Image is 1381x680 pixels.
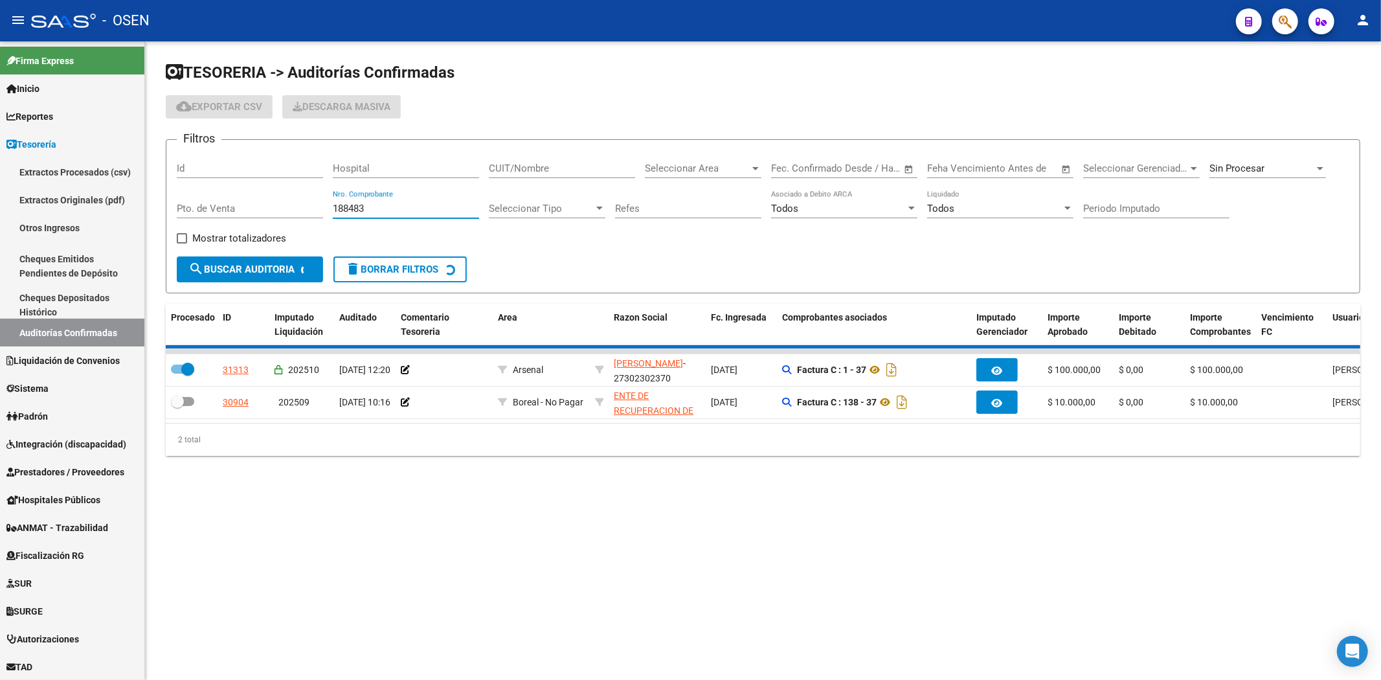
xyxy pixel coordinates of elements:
i: Descargar documento [893,392,910,413]
datatable-header-cell: Importe Comprobantes [1185,304,1256,346]
span: Descarga Masiva [293,101,390,113]
span: Vencimiento FC [1261,312,1314,337]
span: [DATE] [711,397,737,407]
span: Importe Comprobantes [1190,312,1251,337]
app-download-masive: Descarga masiva de comprobantes (adjuntos) [282,95,401,119]
button: Open calendar [1059,162,1074,177]
span: Usuario [1332,312,1364,323]
span: $ 100.000,00 [1048,365,1101,375]
div: 2 total [166,424,1360,456]
span: Procesado [171,312,215,323]
span: [DATE] [711,365,737,375]
span: 202509 [278,397,309,407]
span: Todos [771,203,798,214]
span: ANMAT - Trazabilidad [6,521,108,535]
datatable-header-cell: Importe Aprobado [1042,304,1114,346]
span: Arsenal [513,365,543,375]
input: Fecha inicio [771,163,824,174]
span: Reportes [6,109,53,124]
div: - 30718615700 [614,389,701,416]
span: Area [498,312,517,323]
button: Borrar Filtros [333,256,467,282]
span: Buscar Auditoria [188,264,295,275]
datatable-header-cell: Fc. Ingresada [706,304,777,346]
datatable-header-cell: Imputado Liquidación [269,304,334,346]
datatable-header-cell: Imputado Gerenciador [971,304,1042,346]
span: Boreal - No Pagar [513,397,583,407]
datatable-header-cell: Comentario Tesoreria [396,304,493,346]
strong: Factura C : 1 - 37 [797,365,866,375]
span: Firma Express [6,54,74,68]
mat-icon: delete [345,261,361,277]
span: SUR [6,576,32,591]
button: Open calendar [902,162,917,177]
span: $ 100.000,00 [1190,365,1243,375]
span: Imputado Liquidación [275,312,323,337]
span: Exportar CSV [176,101,262,113]
span: Seleccionar Area [645,163,750,174]
span: Comentario Tesoreria [401,312,449,337]
span: Sistema [6,381,49,396]
span: [DATE] 12:20 [339,365,390,375]
span: ENTE DE RECUPERACION DE FONDOS PARA EL FORTALECIMIENTO DEL SISTEMA DE SALUD DE MENDOZA (REFORSAL)... [614,391,699,490]
i: Descargar documento [883,359,900,380]
span: Prestadores / Proveedores [6,465,124,479]
button: Descarga Masiva [282,95,401,119]
span: Hospitales Públicos [6,493,100,507]
span: Imputado Gerenciador [976,312,1027,337]
div: 31313 [223,363,249,378]
span: Inicio [6,82,39,96]
span: Mostrar totalizadores [192,231,286,246]
span: - OSEN [102,6,150,35]
span: Integración (discapacidad) [6,437,126,451]
span: Comprobantes asociados [782,312,887,323]
span: Todos [927,203,954,214]
mat-icon: menu [10,12,26,28]
span: Razon Social [614,312,668,323]
span: Liquidación de Convenios [6,354,120,368]
span: ID [223,312,231,323]
h3: Filtros [177,130,221,148]
mat-icon: person [1355,12,1371,28]
span: SURGE [6,604,43,618]
div: Open Intercom Messenger [1337,636,1368,667]
div: 30904 [223,395,249,410]
span: Seleccionar Tipo [489,203,594,214]
span: Padrón [6,409,48,424]
datatable-header-cell: Importe Debitado [1114,304,1185,346]
mat-icon: search [188,261,204,277]
span: Sin Procesar [1209,163,1264,174]
span: Importe Aprobado [1048,312,1088,337]
button: Exportar CSV [166,95,273,119]
datatable-header-cell: Comprobantes asociados [777,304,971,346]
span: Fc. Ingresada [711,312,767,323]
span: TAD [6,660,32,674]
span: $ 10.000,00 [1190,397,1238,407]
datatable-header-cell: ID [218,304,269,346]
span: [DATE] 10:16 [339,397,390,407]
span: Borrar Filtros [345,264,438,275]
mat-icon: cloud_download [176,98,192,114]
span: Autorizaciones [6,632,79,646]
span: $ 10.000,00 [1048,397,1095,407]
span: Auditado [339,312,377,323]
span: Fiscalización RG [6,549,84,563]
span: TESORERIA -> Auditorías Confirmadas [166,63,455,82]
span: Seleccionar Gerenciador [1083,163,1188,174]
span: [PERSON_NAME] [614,358,683,368]
input: Fecha fin [835,163,898,174]
span: Importe Debitado [1119,312,1156,337]
datatable-header-cell: Razon Social [609,304,706,346]
datatable-header-cell: Vencimiento FC [1256,304,1327,346]
button: Buscar Auditoria [177,256,323,282]
span: $ 0,00 [1119,365,1143,375]
strong: Factura C : 138 - 37 [797,397,877,407]
span: 202510 [288,365,319,375]
datatable-header-cell: Auditado [334,304,396,346]
datatable-header-cell: Area [493,304,590,346]
datatable-header-cell: Procesado [166,304,218,346]
span: Tesorería [6,137,56,152]
span: $ 0,00 [1119,397,1143,407]
div: - 27302302370 [614,356,701,383]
